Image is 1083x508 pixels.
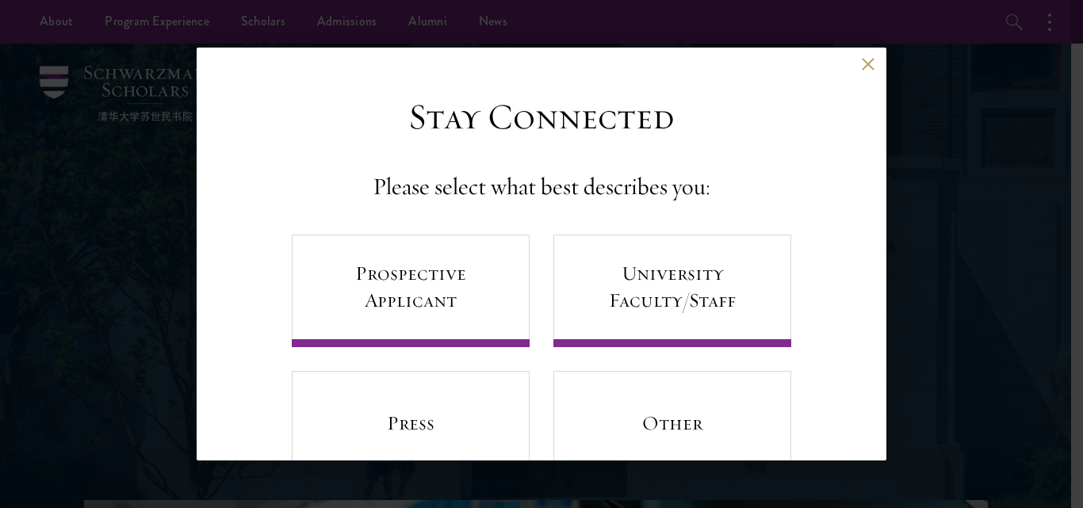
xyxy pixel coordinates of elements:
[373,171,710,203] h4: Please select what best describes you:
[292,235,530,347] a: Prospective Applicant
[408,95,675,139] h3: Stay Connected
[553,371,791,483] a: Other
[553,235,791,347] a: University Faculty/Staff
[292,371,530,483] a: Press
